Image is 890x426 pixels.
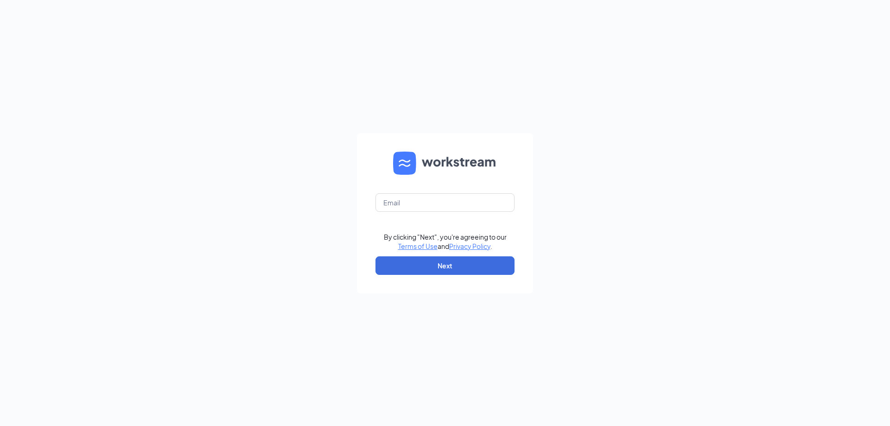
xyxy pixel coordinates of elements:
input: Email [375,193,515,212]
a: Terms of Use [398,242,438,250]
img: WS logo and Workstream text [393,152,497,175]
button: Next [375,256,515,275]
div: By clicking "Next", you're agreeing to our and . [384,232,507,251]
a: Privacy Policy [449,242,490,250]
